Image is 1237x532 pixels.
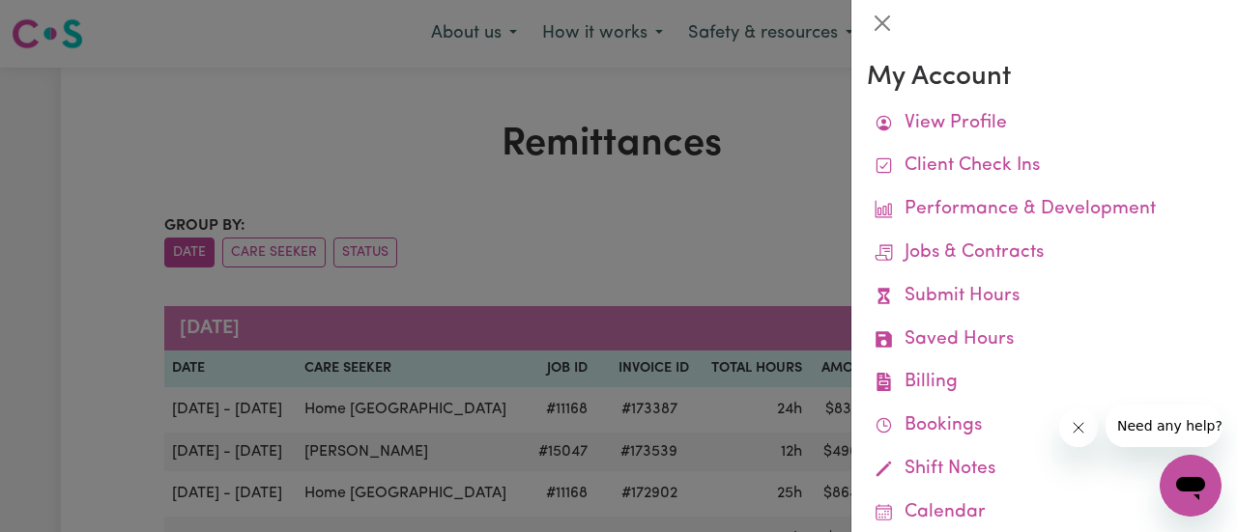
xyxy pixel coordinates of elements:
a: View Profile [867,102,1222,146]
iframe: Button to launch messaging window [1160,455,1222,517]
a: Jobs & Contracts [867,232,1222,275]
a: Submit Hours [867,275,1222,319]
a: Shift Notes [867,448,1222,491]
a: Client Check Ins [867,145,1222,188]
span: Need any help? [12,14,117,29]
a: Saved Hours [867,319,1222,362]
iframe: Message from company [1106,405,1222,447]
a: Performance & Development [867,188,1222,232]
a: Billing [867,361,1222,405]
iframe: Close message [1059,408,1098,447]
h3: My Account [867,62,1222,95]
a: Bookings [867,405,1222,448]
button: Close [867,8,898,39]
